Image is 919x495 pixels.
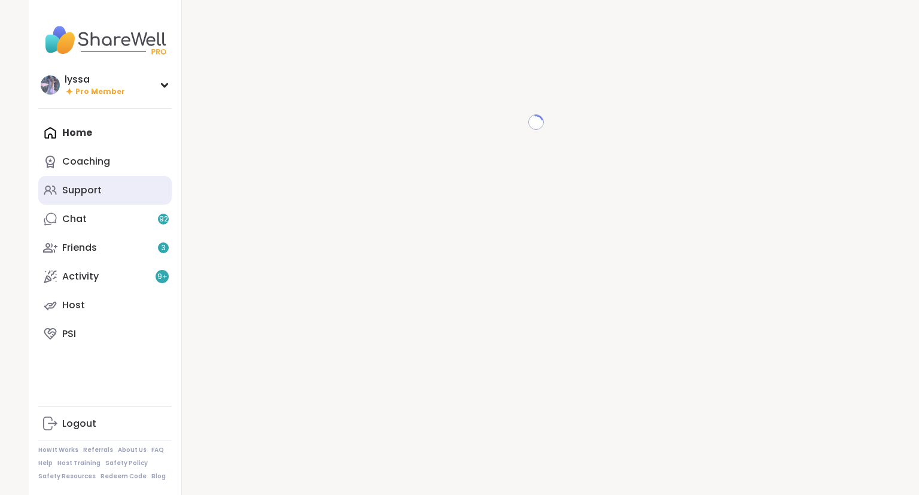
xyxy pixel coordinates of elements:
[151,446,164,454] a: FAQ
[38,409,172,438] a: Logout
[101,472,147,481] a: Redeem Code
[38,19,172,61] img: ShareWell Nav Logo
[105,459,148,467] a: Safety Policy
[38,472,96,481] a: Safety Resources
[38,176,172,205] a: Support
[38,147,172,176] a: Coaching
[38,320,172,348] a: PSI
[159,214,168,224] span: 92
[162,243,166,253] span: 3
[62,417,96,430] div: Logout
[151,472,166,481] a: Blog
[38,446,78,454] a: How It Works
[41,75,60,95] img: lyssa
[83,446,113,454] a: Referrals
[62,212,87,226] div: Chat
[57,459,101,467] a: Host Training
[62,270,99,283] div: Activity
[65,73,125,86] div: lyssa
[75,87,125,97] span: Pro Member
[62,241,97,254] div: Friends
[38,233,172,262] a: Friends3
[62,327,76,341] div: PSI
[118,446,147,454] a: About Us
[38,205,172,233] a: Chat92
[38,291,172,320] a: Host
[38,459,53,467] a: Help
[38,262,172,291] a: Activity9+
[62,299,85,312] div: Host
[157,272,168,282] span: 9 +
[62,184,102,197] div: Support
[62,155,110,168] div: Coaching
